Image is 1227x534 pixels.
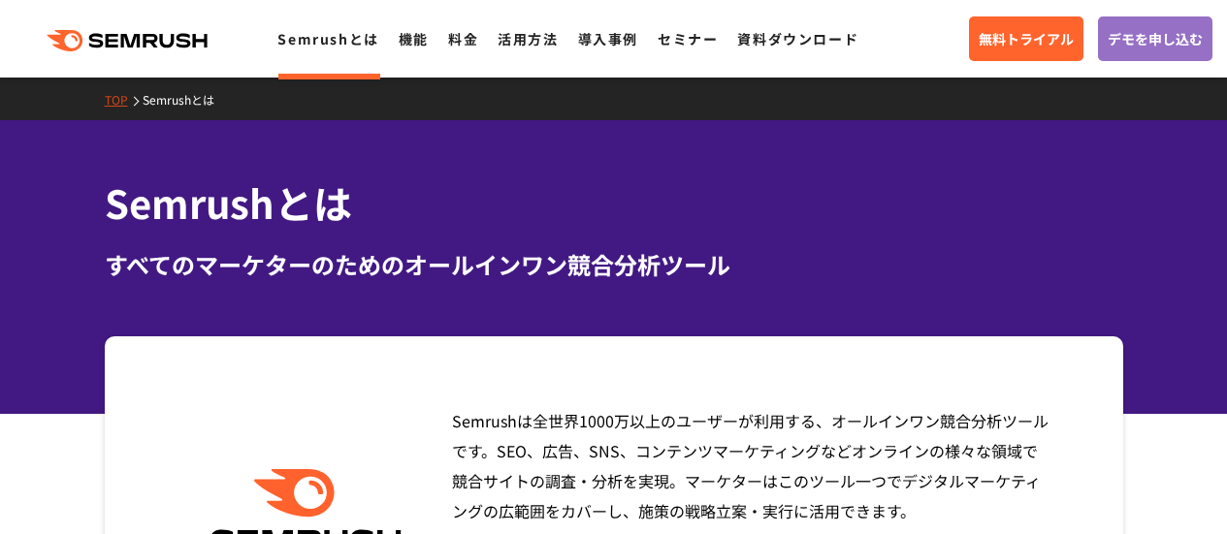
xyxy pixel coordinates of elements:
a: セミナー [658,29,718,48]
a: 無料トライアル [969,16,1083,61]
a: 資料ダウンロード [737,29,858,48]
a: 導入事例 [578,29,638,48]
div: すべてのマーケターのためのオールインワン競合分析ツール [105,247,1123,282]
a: 活用方法 [498,29,558,48]
a: Semrushとは [277,29,378,48]
a: Semrushとは [143,91,229,108]
a: 料金 [448,29,478,48]
a: TOP [105,91,143,108]
h1: Semrushとは [105,174,1123,232]
span: 無料トライアル [979,28,1074,49]
span: デモを申し込む [1108,28,1203,49]
a: 機能 [399,29,429,48]
a: デモを申し込む [1098,16,1212,61]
